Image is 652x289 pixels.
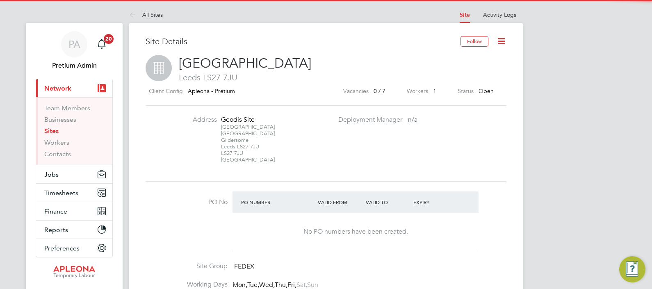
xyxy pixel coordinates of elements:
[44,84,71,92] span: Network
[364,195,412,209] div: Valid To
[36,165,112,183] button: Jobs
[36,61,113,71] span: Pretium Admin
[68,39,80,50] span: PA
[44,171,59,178] span: Jobs
[247,281,259,289] span: Tue,
[333,116,402,124] label: Deployment Manager
[316,195,364,209] div: Valid From
[146,280,228,289] label: Working Days
[44,139,69,146] a: Workers
[343,86,369,96] label: Vacancies
[408,116,417,124] span: n/a
[53,266,95,279] img: apleona-logo-retina.png
[221,116,272,124] div: Geodis Site
[93,31,110,57] a: 20
[36,221,112,239] button: Reports
[460,11,470,18] a: Site
[179,55,311,71] span: [GEOGRAPHIC_DATA]
[146,72,506,83] span: Leeds LS27 7JU
[149,86,183,96] label: Client Config
[221,124,272,163] div: [GEOGRAPHIC_DATA] [GEOGRAPHIC_DATA] Gildersome Leeds LS27 7JU LS27 7JU [GEOGRAPHIC_DATA]
[172,116,217,124] label: Address
[239,195,316,209] div: PO Number
[44,104,90,112] a: Team Members
[407,86,428,96] label: Workers
[374,87,385,95] span: 0 / 7
[433,87,436,95] span: 1
[241,228,470,236] div: No PO numbers have been created.
[44,226,68,234] span: Reports
[36,184,112,202] button: Timesheets
[104,34,114,44] span: 20
[275,281,287,289] span: Thu,
[36,31,113,71] a: PAPretium Admin
[287,281,296,289] span: Fri,
[36,266,113,279] a: Go to home page
[233,281,247,289] span: Mon,
[296,281,307,289] span: Sat,
[188,87,235,95] span: Apleona - Pretium
[44,189,78,197] span: Timesheets
[129,11,163,18] a: All Sites
[36,97,112,165] div: Network
[36,79,112,97] button: Network
[259,281,275,289] span: Wed,
[146,198,228,207] label: PO No
[146,262,228,271] label: Site Group
[146,36,461,47] h3: Site Details
[461,36,488,47] button: Follow
[44,150,71,158] a: Contacts
[411,195,459,209] div: Expiry
[44,244,80,252] span: Preferences
[458,86,474,96] label: Status
[307,281,318,289] span: Sun
[479,87,494,95] span: Open
[44,207,67,215] span: Finance
[234,262,254,271] span: FEDEX
[44,127,59,135] a: Sites
[36,239,112,257] button: Preferences
[483,11,516,18] a: Activity Logs
[619,256,645,282] button: Engage Resource Center
[44,116,76,123] a: Businesses
[36,202,112,220] button: Finance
